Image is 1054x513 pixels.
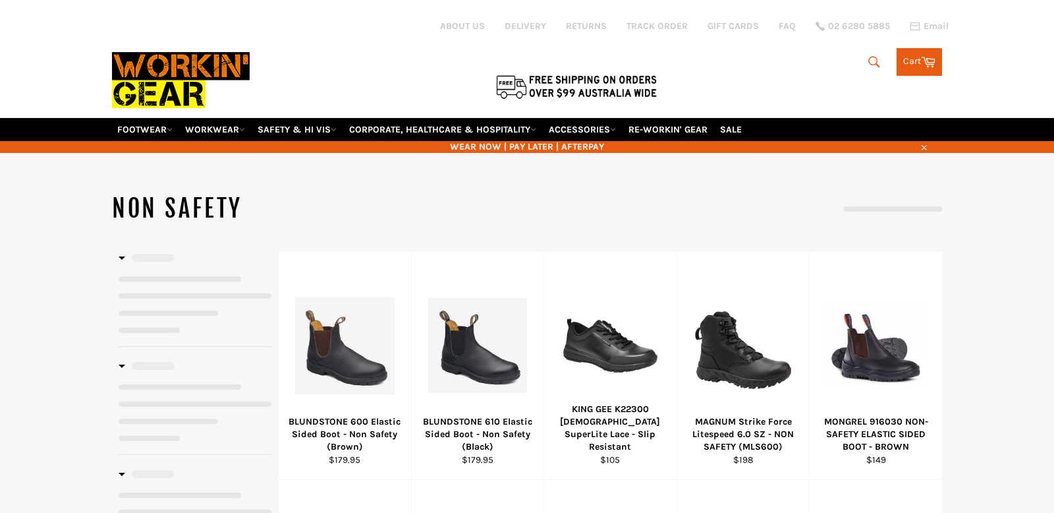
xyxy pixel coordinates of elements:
a: RE-WORKIN' GEAR [623,118,713,141]
a: ABOUT US [440,20,485,32]
div: MAGNUM Strike Force Litespeed 6.0 SZ - NON SAFETY (MLS600) [685,415,801,454]
img: Workin Gear leaders in Workwear, Safety Boots, PPE, Uniforms. Australia's No.1 in Workwear [112,43,250,117]
a: BLUNDSTONE 610 Elastic Sided Boot - Non Safety - Workin Gear BLUNDSTONE 610 Elastic Sided Boot - ... [411,252,544,480]
a: BLUNDSTONE 600 Elastic Sided Boot - Non Safety (Brown) - Workin Gear BLUNDSTONE 600 Elastic Sided... [278,252,411,480]
img: KING GEE K22300 Ladies SuperLite Lace - Workin Gear [561,316,660,375]
div: $179.95 [287,454,403,466]
div: BLUNDSTONE 610 Elastic Sided Boot - Non Safety (Black) [420,415,536,454]
a: Cart [897,48,942,76]
img: BLUNDSTONE 600 Elastic Sided Boot - Non Safety (Brown) - Workin Gear [295,297,395,394]
span: 02 6280 5885 [828,22,890,31]
img: MAGNUM Strike Force Litespeed 6.0 SZ - NON SAFETY (MLS600) - Workin' Gear [694,296,793,396]
a: KING GEE K22300 Ladies SuperLite Lace - Workin Gear KING GEE K22300 [DEMOGRAPHIC_DATA] SuperLite ... [543,252,677,480]
div: $198 [685,454,801,466]
span: WEAR NOW | PAY LATER | AFTERPAY [112,140,942,153]
div: MONGREL 916030 NON-SAFETY ELASTIC SIDED BOOT - BROWN [818,415,934,454]
a: DELIVERY [505,20,546,32]
div: $179.95 [420,454,536,466]
img: BLUNDSTONE 610 Elastic Sided Boot - Non Safety - Workin Gear [428,298,528,393]
h1: NON SAFETY [112,193,527,226]
a: FAQ [779,20,796,32]
a: ACCESSORIES [543,118,621,141]
a: TRACK ORDER [626,20,688,32]
a: 02 6280 5885 [816,22,890,31]
span: Email [924,22,949,31]
a: CORPORATE, HEALTHCARE & HOSPITALITY [344,118,541,141]
a: MAGNUM Strike Force Litespeed 6.0 SZ - NON SAFETY (MLS600) - Workin' Gear MAGNUM Strike Force Lit... [677,252,810,480]
a: SALE [715,118,747,141]
div: $105 [553,454,669,466]
a: MONGREL 916030 NON-SAFETY ELASTIC SIDED BOOT - BROWN - Workin' Gear MONGREL 916030 NON-SAFETY ELA... [809,252,942,480]
a: Email [910,21,949,32]
a: WORKWEAR [180,118,250,141]
div: BLUNDSTONE 600 Elastic Sided Boot - Non Safety (Brown) [287,415,403,454]
div: KING GEE K22300 [DEMOGRAPHIC_DATA] SuperLite Lace - Slip Resistant [553,403,669,454]
a: GIFT CARDS [707,20,759,32]
img: MONGREL 916030 NON-SAFETY ELASTIC SIDED BOOT - BROWN - Workin' Gear [826,300,926,391]
a: RETURNS [566,20,607,32]
img: Flat $9.95 shipping Australia wide [494,73,659,100]
a: FOOTWEAR [112,118,178,141]
a: SAFETY & HI VIS [252,118,342,141]
div: $149 [818,454,934,466]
